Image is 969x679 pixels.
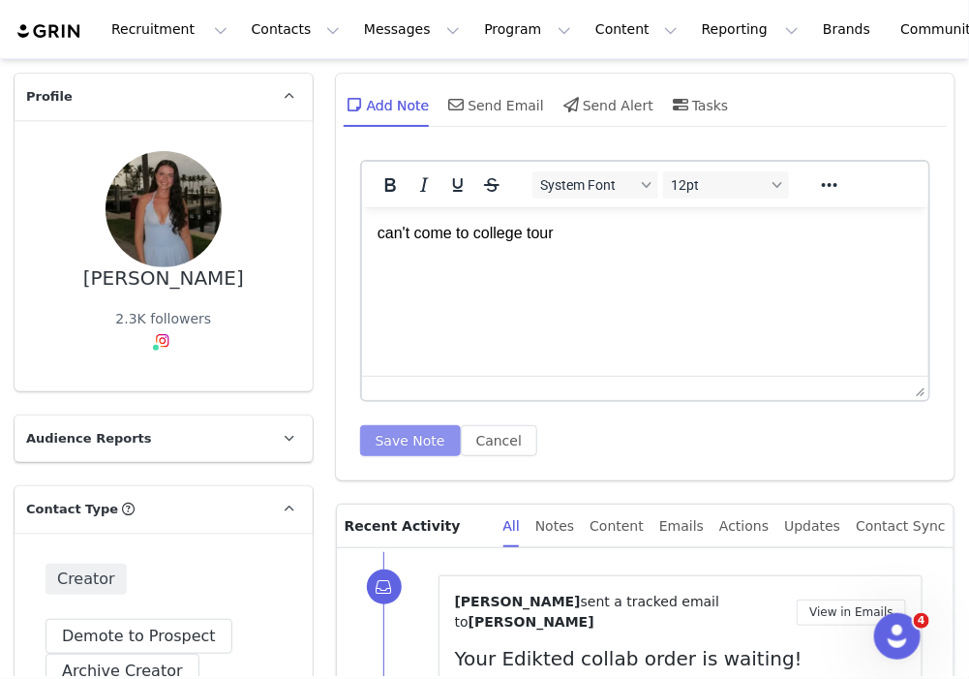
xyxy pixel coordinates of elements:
[345,505,488,547] p: Recent Activity
[26,500,118,519] span: Contact Type
[535,505,574,548] div: Notes
[344,81,430,128] div: Add Note
[155,333,170,349] img: instagram.svg
[469,614,594,630] span: [PERSON_NAME]
[444,81,544,128] div: Send Email
[83,267,244,290] div: [PERSON_NAME]
[540,177,635,193] span: System Font
[811,8,888,51] a: Brands
[374,171,407,199] button: Bold
[532,171,658,199] button: Fonts
[115,309,211,329] div: 2.3K followers
[719,505,769,548] div: Actions
[106,151,222,267] img: f4529fb9-c285-4d9a-b78d-dd856bf557d9.jpg
[503,505,520,548] div: All
[352,8,471,51] button: Messages
[669,81,729,128] div: Tasks
[45,619,232,654] button: Demote to Prospect
[584,8,689,51] button: Content
[360,425,461,456] button: Save Note
[362,207,928,376] iframe: Rich Text Area
[590,505,644,548] div: Content
[408,171,440,199] button: Italic
[240,8,351,51] button: Contacts
[455,594,581,609] span: [PERSON_NAME]
[475,171,508,199] button: Strikethrough
[659,505,704,548] div: Emails
[797,600,906,626] button: View in Emails
[856,505,946,548] div: Contact Sync
[914,613,929,629] span: 4
[461,425,537,456] button: Cancel
[441,171,474,199] button: Underline
[455,594,720,630] span: sent a tracked email to
[26,429,152,448] span: Audience Reports
[784,505,840,548] div: Updates
[15,22,83,41] img: grin logo
[26,87,73,107] span: Profile
[663,171,789,199] button: Font sizes
[45,564,127,595] span: Creator
[671,177,766,193] span: 12pt
[690,8,810,51] button: Reporting
[472,8,583,51] button: Program
[813,171,846,199] button: Reveal or hide additional toolbar items
[560,81,653,128] div: Send Alert
[908,377,928,400] div: Press the Up and Down arrow keys to resize the editor.
[100,8,239,51] button: Recruitment
[455,644,906,673] p: Your Edikted collab order is waiting!
[874,613,921,660] iframe: Intercom live chat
